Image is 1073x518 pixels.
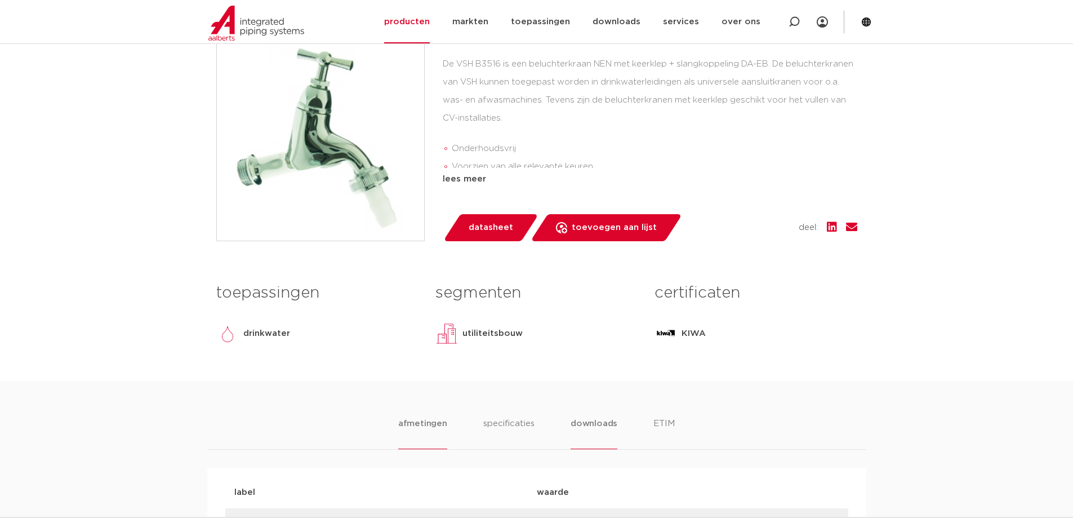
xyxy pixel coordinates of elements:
[452,158,857,176] li: Voorzien van alle relevante keuren
[655,282,857,304] h3: certificaten
[799,221,818,234] span: deel:
[469,219,513,237] span: datasheet
[243,327,290,340] p: drinkwater
[234,486,537,499] p: label
[537,486,839,499] p: waarde
[216,322,239,345] img: drinkwater
[571,417,617,449] li: downloads
[443,172,857,186] div: lees meer
[452,140,857,158] li: Onderhoudsvrij
[682,327,706,340] p: KIWA
[443,55,857,168] div: De VSH B3516 is een beluchterkraan NEN met keerklep + slangkoppeling DA-EB. De beluchterkranen va...
[435,282,638,304] h3: segmenten
[398,417,447,449] li: afmetingen
[483,417,535,449] li: specificaties
[462,327,523,340] p: utiliteitsbouw
[443,214,538,241] a: datasheet
[572,219,657,237] span: toevoegen aan lijst
[435,322,458,345] img: utiliteitsbouw
[655,322,677,345] img: KIWA
[653,417,675,449] li: ETIM
[217,33,424,241] img: Product Image for VSH beluchterkraan NEN met keerkl+slangkopp DA-EB (kruk) 1/2"x3/4"
[216,282,418,304] h3: toepassingen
